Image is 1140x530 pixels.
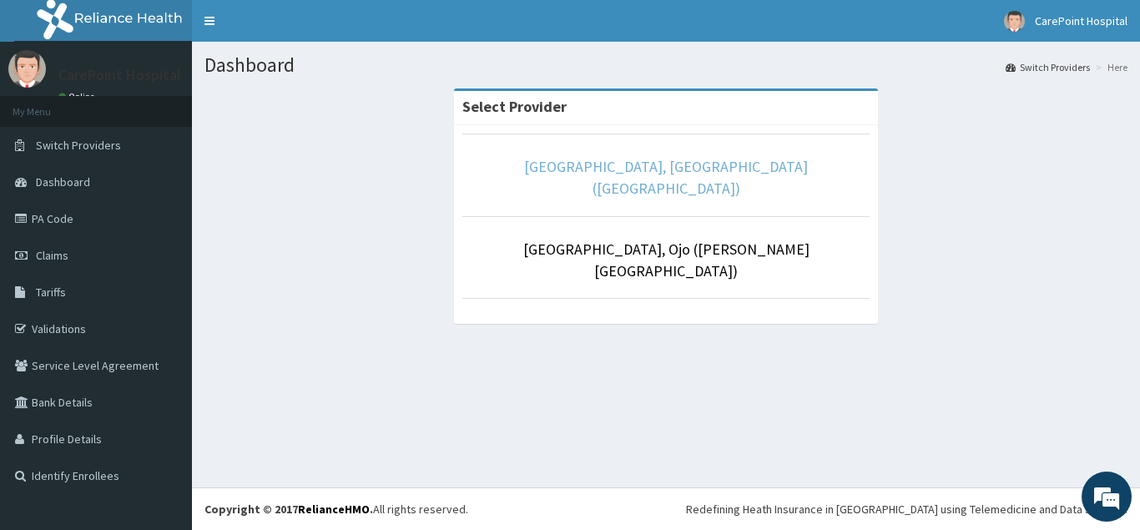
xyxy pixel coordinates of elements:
a: RelianceHMO [298,502,370,517]
span: Claims [36,248,68,263]
a: Online [58,91,98,103]
div: Chat with us now [87,93,280,115]
a: [GEOGRAPHIC_DATA], Ojo ([PERSON_NAME][GEOGRAPHIC_DATA]) [523,240,810,280]
a: [GEOGRAPHIC_DATA], [GEOGRAPHIC_DATA] ([GEOGRAPHIC_DATA]) [524,157,808,198]
strong: Copyright © 2017 . [204,502,373,517]
span: Tariffs [36,285,66,300]
img: d_794563401_company_1708531726252_794563401 [31,83,68,125]
h1: Dashboard [204,54,1127,76]
a: Switch Providers [1006,60,1090,74]
p: CarePoint Hospital [58,68,181,83]
span: CarePoint Hospital [1035,13,1127,28]
footer: All rights reserved. [192,487,1140,530]
span: Switch Providers [36,138,121,153]
textarea: Type your message and hit 'Enter' [8,353,318,411]
img: User Image [1004,11,1025,32]
div: Minimize live chat window [274,8,314,48]
strong: Select Provider [462,97,567,116]
img: User Image [8,50,46,88]
span: We're online! [97,159,230,327]
div: Redefining Heath Insurance in [GEOGRAPHIC_DATA] using Telemedicine and Data Science! [686,501,1127,517]
span: Dashboard [36,174,90,189]
li: Here [1092,60,1127,74]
